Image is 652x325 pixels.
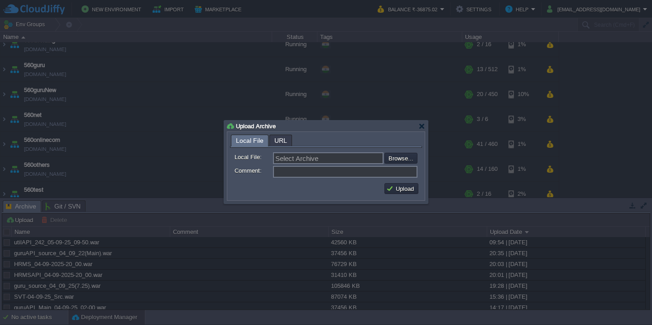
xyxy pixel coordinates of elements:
label: Comment: [235,166,272,175]
span: Upload Archive [236,123,276,130]
button: Upload [386,184,417,193]
label: Local File: [235,152,272,162]
span: URL [274,135,287,146]
span: Local File [236,135,264,146]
